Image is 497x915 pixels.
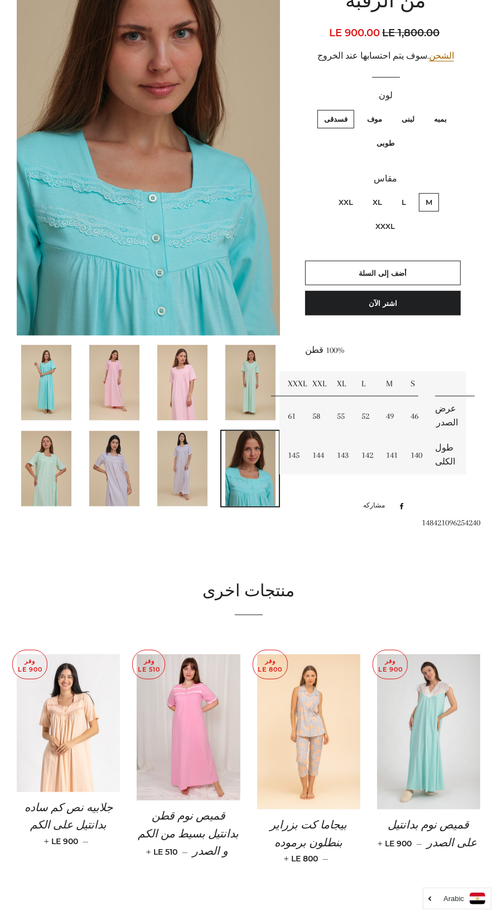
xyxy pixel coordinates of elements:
h2: منتجات اخرى [17,580,480,603]
span: LE 1,800.00 [382,25,442,41]
span: — [83,836,89,846]
img: تحميل الصورة في عارض المعرض ، قميص نوم بدانتيل من الرقبه [157,431,208,506]
label: موف [360,110,389,128]
span: أضف إلى السلة [359,269,407,277]
td: S [402,371,427,396]
span: بيجاما كت بزراير بنطلون برموده [270,819,347,849]
td: 61 [279,396,304,435]
label: XXXL [369,217,402,236]
span: 148421096254240 [422,518,480,528]
img: تحميل الصورة في عارض المعرض ، قميص نوم بدانتيل من الرقبه [157,345,208,420]
td: 46 [402,396,427,435]
label: M [419,193,439,212]
span: قميص نوم بدانتيل على الصدر [388,819,477,849]
td: 140 [402,435,427,475]
i: Arabic [443,895,464,902]
label: XL [366,193,389,212]
td: 58 [304,396,329,435]
label: لون [305,89,466,103]
img: تحميل الصورة في عارض المعرض ، قميص نوم بدانتيل من الرقبه [21,431,71,506]
td: 55 [329,396,353,435]
p: وفر LE 800 [253,650,287,679]
label: XXL [332,193,360,212]
label: مقاس [305,172,466,186]
td: M [378,371,402,396]
td: 141 [378,435,402,475]
img: تحميل الصورة في عارض المعرض ، قميص نوم بدانتيل من الرقبه [225,431,276,506]
a: جلابيه نص كم ساده بدانتيل على الكم — LE 900 [17,792,120,856]
td: 145 [279,435,304,475]
td: 52 [353,396,378,435]
span: LE 510 [148,847,177,857]
div: .سوف يتم احتسابها عند الخروج [305,49,466,63]
td: XXXL [279,371,304,396]
a: Arabic [429,893,485,904]
div: 100% قطن [305,343,466,488]
td: L [353,371,378,396]
a: قميص نوم بدانتيل على الصدر — LE 900 [377,809,480,859]
td: XXL [304,371,329,396]
img: تحميل الصورة في عارض المعرض ، قميص نوم بدانتيل من الرقبه [21,345,71,420]
a: الشحن [429,51,454,61]
label: فسدقى [317,110,354,128]
label: L [395,193,413,212]
td: XL [329,371,353,396]
a: قميص نوم قطن بدانتيل بسيط من الكم و الصدر — LE 510 [137,801,240,868]
label: لبنى [395,110,421,128]
img: تحميل الصورة في عارض المعرض ، قميص نوم بدانتيل من الرقبه [89,345,139,420]
td: 142 [353,435,378,475]
td: عرض الصدر [427,396,466,435]
a: بيجاما كت بزراير بنطلون برموده — LE 800 [257,809,360,873]
span: LE 900.00 [329,27,380,39]
label: طوبى [370,134,401,152]
label: بمبه [427,110,453,128]
p: وفر LE 900 [373,650,407,679]
img: تحميل الصورة في عارض المعرض ، قميص نوم بدانتيل من الرقبه [225,345,276,420]
p: وفر LE 900 [13,650,47,679]
span: LE 900 [380,839,412,849]
td: 143 [329,435,353,475]
span: — [416,839,422,849]
span: مشاركه [364,500,391,512]
span: قميص نوم قطن بدانتيل بسيط من الكم و الصدر [138,810,239,857]
p: وفر LE 510 [133,650,165,679]
td: طول الكلى [427,435,466,475]
span: LE 900 [46,836,78,846]
span: LE 800 [286,854,318,864]
img: تحميل الصورة في عارض المعرض ، قميص نوم بدانتيل من الرقبه [89,431,139,506]
td: 49 [378,396,402,435]
td: 144 [304,435,329,475]
button: اشتر الآن [305,291,461,315]
span: — [322,854,329,864]
span: جلابيه نص كم ساده بدانتيل على الكم [25,802,113,831]
span: — [182,847,188,857]
button: أضف إلى السلة [305,261,461,285]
